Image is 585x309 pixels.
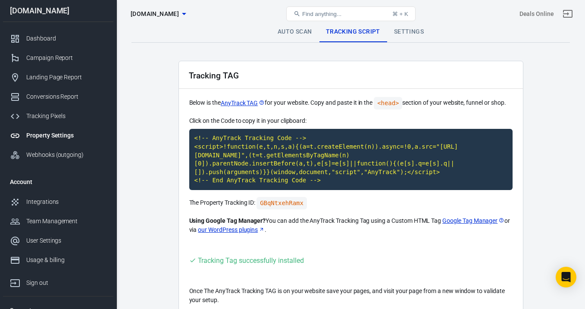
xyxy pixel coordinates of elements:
a: Settings [387,22,431,42]
button: [DOMAIN_NAME] [127,6,189,22]
a: AnyTrack TAG [221,99,265,108]
code: Click to copy [257,197,307,209]
p: Below is the for your website. Copy and paste it in the section of your website, funnel or shop. [189,97,513,109]
div: Landing Page Report [26,73,106,82]
a: Sign out [557,3,578,24]
div: Team Management [26,217,106,226]
div: [DOMAIN_NAME] [3,7,113,15]
a: Auto Scan [271,22,319,42]
code: Click to copy [189,129,513,190]
div: Webhooks (outgoing) [26,150,106,159]
a: Tracking Pixels [3,106,113,126]
a: User Settings [3,231,113,250]
a: Campaign Report [3,48,113,68]
a: Dashboard [3,29,113,48]
code: <head> [374,97,402,109]
div: Campaign Report [26,53,106,62]
div: Sign out [26,278,106,287]
div: Tracking Pixels [26,112,106,121]
a: Usage & billing [3,250,113,270]
strong: Using Google Tag Manager? [189,217,266,224]
a: our WordPress plugins [198,225,265,234]
button: Find anything...⌘ + K [286,6,416,21]
div: ⌘ + K [392,11,408,17]
a: Landing Page Report [3,68,113,87]
div: Integrations [26,197,106,206]
div: Account id: a5bWPift [519,9,554,19]
span: Find anything... [302,11,341,17]
div: Conversions Report [26,92,106,101]
a: Google Tag Manager [442,216,504,225]
div: Usage & billing [26,256,106,265]
a: Property Settings [3,126,113,145]
div: Open Intercom Messenger [556,267,576,287]
a: Team Management [3,212,113,231]
li: Account [3,172,113,192]
div: User Settings [26,236,106,245]
div: Dashboard [26,34,106,43]
a: Tracking Script [319,22,387,42]
div: Visit your website to trigger the Tracking Tag and validate your setup. [189,255,304,266]
span: the420crew.com [131,9,179,19]
p: Click on the Code to copy it in your clipboard: [189,116,513,125]
a: Conversions Report [3,87,113,106]
p: You can add the AnyTrack Tracking Tag using a Custom HTML Tag or via . [189,216,513,234]
p: Once The AnyTrack Tracking TAG is on your website save your pages, and visit your page from a new... [189,287,513,305]
p: The Property Tracking ID: [189,197,513,209]
h2: Tracking TAG [189,71,239,80]
a: Integrations [3,192,113,212]
div: Property Settings [26,131,106,140]
a: Sign out [3,270,113,293]
div: Tracking Tag successfully installed [198,255,304,266]
a: Webhooks (outgoing) [3,145,113,165]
